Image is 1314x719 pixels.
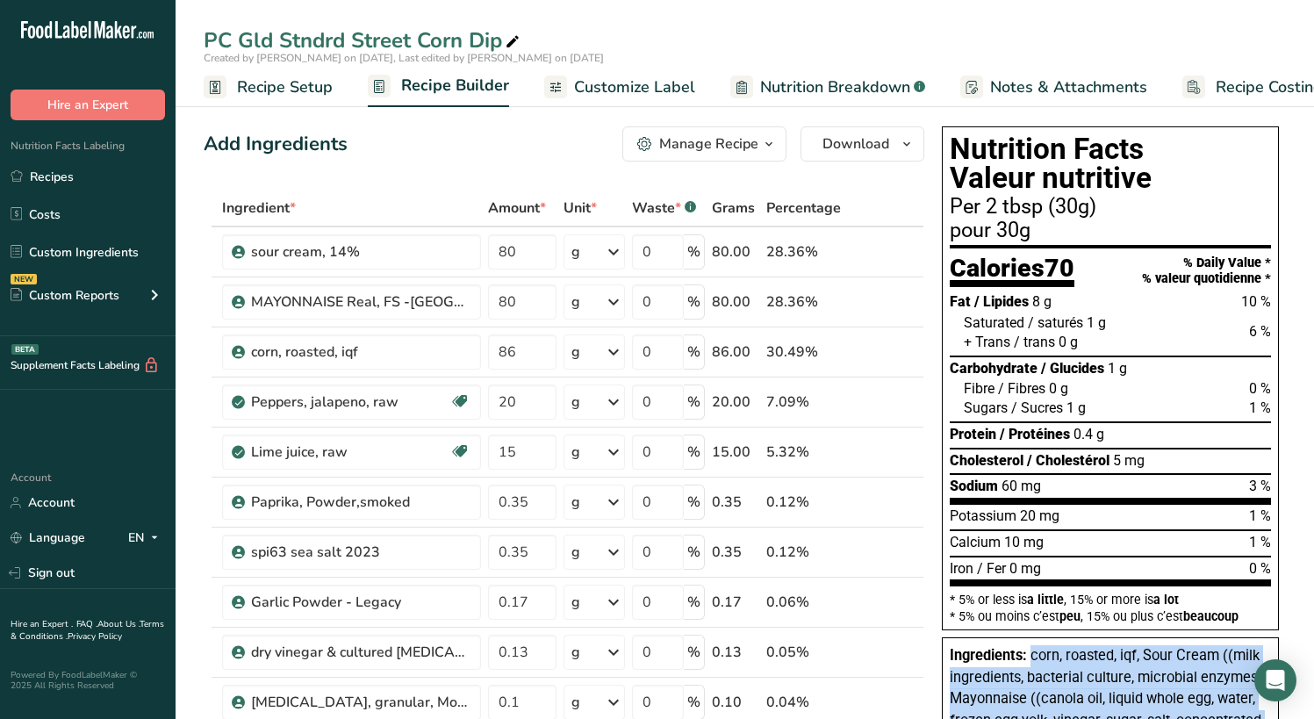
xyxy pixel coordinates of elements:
div: Per 2 tbsp (30g) [950,197,1271,218]
div: g [571,692,580,713]
div: BETA [11,344,39,355]
span: 1 % [1249,534,1271,550]
a: Recipe Setup [204,68,333,107]
a: Language [11,522,85,553]
section: * 5% or less is , 15% or more is [950,586,1271,622]
div: 0.12% [766,542,841,563]
span: Nutrition Breakdown [760,75,910,99]
a: Recipe Builder [368,66,509,108]
div: % Daily Value * % valeur quotidienne * [1142,255,1271,286]
div: 28.36% [766,291,841,313]
div: g [571,542,580,563]
span: Ingredients: [950,647,1027,664]
a: Customize Label [544,68,695,107]
span: 10 mg [1004,534,1044,550]
span: 1 g [1066,399,1086,416]
span: Recipe Builder [401,74,509,97]
span: / Cholestérol [1027,452,1109,469]
div: 80.00 [712,291,759,313]
span: 60 mg [1002,478,1041,494]
span: Ingredient [222,198,296,219]
button: Hire an Expert [11,90,165,120]
span: 70 [1045,253,1074,283]
div: 80.00 [712,241,759,262]
span: a lot [1153,593,1179,607]
div: 5.32% [766,442,841,463]
span: / Lipides [974,293,1029,310]
span: Cholesterol [950,452,1023,469]
div: spi63 sea salt 2023 [251,542,470,563]
span: Carbohydrate [950,360,1038,377]
div: 28.36% [766,241,841,262]
div: corn, roasted, iqf [251,342,470,363]
span: 1 % [1249,399,1271,416]
div: 0.13 [712,642,759,663]
span: Sodium [950,478,998,494]
div: 0.35 [712,542,759,563]
span: 1 g [1087,314,1106,331]
span: + Trans [964,334,1010,350]
span: / saturés [1028,314,1083,331]
a: Terms & Conditions . [11,618,164,643]
div: g [571,342,580,363]
span: Saturated [964,314,1024,331]
span: Iron [950,560,973,577]
div: 0.35 [712,492,759,513]
div: 86.00 [712,342,759,363]
a: FAQ . [76,618,97,630]
span: Download [822,133,889,155]
div: Garlic Powder - Legacy [251,592,470,613]
button: Manage Recipe [622,126,786,162]
span: 6 % [1249,323,1271,340]
div: g [571,492,580,513]
div: [MEDICAL_DATA], granular, Monohydrate [251,692,470,713]
span: Percentage [766,198,841,219]
div: EN [128,528,165,549]
div: 0.04% [766,692,841,713]
div: 0.06% [766,592,841,613]
span: peu [1059,609,1081,623]
span: Amount [488,198,546,219]
span: beaucoup [1183,609,1239,623]
div: 0.12% [766,492,841,513]
span: / Sucres [1011,399,1063,416]
a: Nutrition Breakdown [730,68,925,107]
div: g [571,592,580,613]
span: Calcium [950,534,1001,550]
span: Recipe Setup [237,75,333,99]
div: g [571,442,580,463]
a: About Us . [97,618,140,630]
span: 20 mg [1020,507,1059,524]
div: Powered By FoodLabelMaker © 2025 All Rights Reserved [11,670,165,691]
span: 0 mg [1009,560,1041,577]
span: Sugars [964,399,1008,416]
div: sour cream, 14% [251,241,470,262]
span: 0.4 g [1073,426,1104,442]
a: Notes & Attachments [960,68,1147,107]
span: Notes & Attachments [990,75,1147,99]
div: Lime juice, raw [251,442,449,463]
span: Protein [950,426,996,442]
span: 0 g [1059,334,1078,350]
span: 5 mg [1113,452,1145,469]
span: Created by [PERSON_NAME] on [DATE], Last edited by [PERSON_NAME] on [DATE] [204,51,604,65]
span: Customize Label [574,75,695,99]
span: 0 % [1249,560,1271,577]
div: Custom Reports [11,286,119,305]
div: MAYONNAISE Real, FS -[GEOGRAPHIC_DATA] [251,291,470,313]
a: Hire an Expert . [11,618,73,630]
div: Open Intercom Messenger [1254,659,1296,701]
div: PC Gld Stndrd Street Corn Dip [204,25,523,56]
span: 0 g [1049,380,1068,397]
div: 30.49% [766,342,841,363]
span: 1 g [1108,360,1127,377]
div: g [571,392,580,413]
div: 0.17 [712,592,759,613]
button: Download [801,126,924,162]
span: Fat [950,293,971,310]
span: 1 % [1249,507,1271,524]
span: / Fer [977,560,1006,577]
div: NEW [11,274,37,284]
span: 8 g [1032,293,1052,310]
div: 0.10 [712,692,759,713]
